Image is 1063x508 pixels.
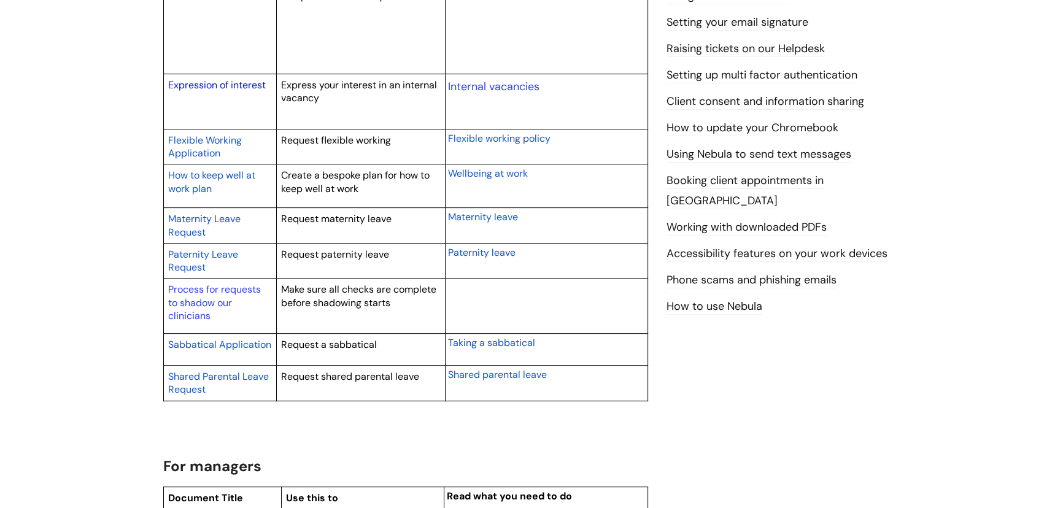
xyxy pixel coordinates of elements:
span: Shared parental leave [448,368,547,381]
span: Paternity Leave Request [168,248,238,274]
span: Use this to [286,491,338,504]
a: Shared parental leave [448,367,547,382]
span: Request a sabbatical [281,338,377,351]
span: Request flexible working [281,134,391,147]
a: Booking client appointments in [GEOGRAPHIC_DATA] [667,173,824,209]
a: Raising tickets on our Helpdesk [667,41,825,57]
a: Accessibility features on your work devices [667,246,887,262]
a: Setting your email signature [667,15,808,31]
span: Wellbeing at work [448,167,528,180]
a: How to keep well at work plan [168,167,255,196]
a: Maternity Leave Request [168,211,241,239]
a: Paternity Leave Request [168,247,238,275]
span: Maternity Leave Request [168,212,241,239]
span: Request shared parental leave [281,370,419,383]
span: Paternity leave [448,246,516,259]
a: Taking a sabbatical [448,335,535,350]
a: Process for requests to shadow our clinicians [168,283,261,322]
span: Taking a sabbatical [448,336,535,349]
span: Document Title [168,491,243,504]
a: Flexible Working Application [168,133,242,161]
a: How to use Nebula [667,299,762,315]
span: Flexible Working Application [168,134,242,160]
span: Make sure all checks are complete before shadowing starts [281,283,436,309]
a: Using Nebula to send text messages [667,147,851,163]
span: Express your interest in an internal vacancy [281,79,437,105]
a: Maternity leave [448,209,518,224]
span: Shared Parental Leave Request [168,370,269,396]
a: Flexible working policy [448,131,551,145]
a: Internal vacancies [448,79,539,94]
span: Request paternity leave [281,248,389,261]
a: Setting up multi factor authentication [667,67,857,83]
a: How to update your Chromebook [667,120,838,136]
span: Request maternity leave [281,212,392,225]
a: Paternity leave [448,245,516,260]
span: How to keep well at work plan [168,169,255,195]
span: Flexible working policy [448,132,551,145]
a: Client consent and information sharing [667,94,864,110]
span: For managers [163,456,261,475]
span: Create a bespoke plan for how to keep well at work [281,169,430,195]
a: Working with downloaded PDFs [667,220,827,236]
a: Phone scams and phishing emails [667,272,837,288]
a: Shared Parental Leave Request [168,369,269,397]
span: Sabbatical Application [168,338,271,351]
a: Sabbatical Application [168,337,271,352]
span: Read what you need to do [447,490,572,502]
a: Wellbeing at work [448,166,528,180]
a: Expression of interest [168,79,266,91]
span: Maternity leave [448,210,518,223]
